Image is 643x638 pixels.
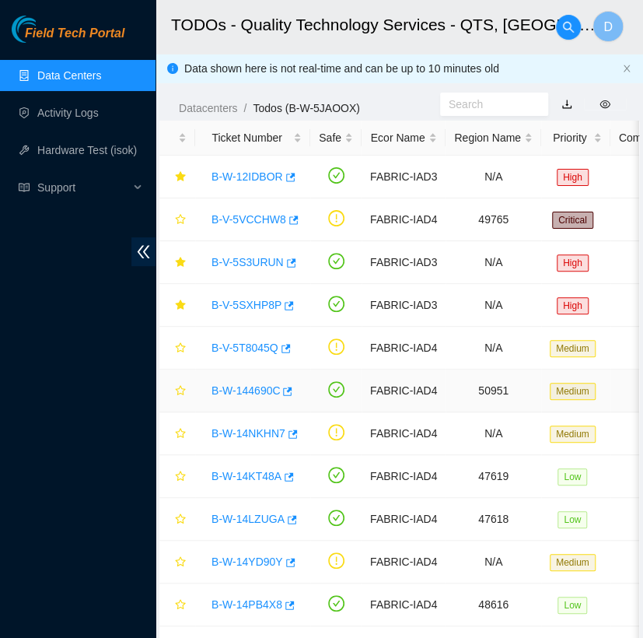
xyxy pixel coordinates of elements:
[446,370,541,412] td: 50951
[175,171,186,184] span: star
[25,26,124,41] span: Field Tech Portal
[168,207,187,232] button: star
[175,342,186,355] span: star
[328,552,344,569] span: exclamation-circle
[446,284,541,327] td: N/A
[557,468,587,486] span: Low
[362,412,446,455] td: FABRIC-IAD4
[328,467,344,483] span: check-circle
[211,342,278,354] a: B-V-5T8045Q
[446,156,541,198] td: N/A
[12,28,124,48] a: Akamai TechnologiesField Tech Portal
[175,556,186,569] span: star
[362,498,446,541] td: FABRIC-IAD4
[211,598,282,611] a: B-W-14PB4X8
[557,21,580,33] span: search
[446,198,541,241] td: 49765
[446,327,541,370] td: N/A
[179,102,237,114] a: Datacenters
[592,11,624,42] button: D
[603,17,613,37] span: D
[446,455,541,498] td: 47619
[446,241,541,284] td: N/A
[449,96,527,113] input: Search
[552,212,593,229] span: Critical
[328,167,344,184] span: check-circle
[328,296,344,312] span: check-circle
[168,250,187,275] button: star
[362,327,446,370] td: FABRIC-IAD4
[168,549,187,574] button: star
[253,102,359,114] a: Todos (B-W-5JAOOX)
[557,297,589,314] span: High
[37,172,129,203] span: Support
[12,16,79,43] img: Akamai Technologies
[550,92,584,117] button: download
[168,464,187,489] button: star
[328,510,344,526] span: check-circle
[328,253,344,269] span: check-circle
[622,64,631,73] span: close
[446,412,541,455] td: N/A
[328,424,344,440] span: exclamation-circle
[362,455,446,498] td: FABRIC-IAD4
[211,170,283,183] a: B-W-12IDBOR
[175,471,186,483] span: star
[243,102,246,114] span: /
[175,514,186,526] span: star
[168,378,187,403] button: star
[211,427,285,440] a: B-W-14NKHN7
[362,156,446,198] td: FABRIC-IAD3
[362,541,446,584] td: FABRIC-IAD4
[211,556,283,568] a: B-W-14YD90Y
[175,214,186,226] span: star
[557,254,589,272] span: High
[211,299,281,311] a: B-V-5SXHP8P
[37,69,101,82] a: Data Centers
[168,592,187,617] button: star
[599,99,610,110] span: eye
[168,421,187,446] button: star
[131,237,156,266] span: double-left
[328,210,344,226] span: exclamation-circle
[37,144,137,156] a: Hardware Test (isok)
[557,169,589,186] span: High
[175,257,186,269] span: star
[37,107,99,119] a: Activity Logs
[175,599,186,612] span: star
[211,213,286,226] a: B-V-5VCCHW8
[550,554,596,571] span: Medium
[175,428,186,440] span: star
[550,426,596,443] span: Medium
[557,597,587,614] span: Low
[168,293,187,317] button: star
[175,300,186,312] span: star
[19,182,30,193] span: read
[446,584,541,626] td: 48616
[557,511,587,528] span: Low
[168,507,187,531] button: star
[446,541,541,584] td: N/A
[175,385,186,398] span: star
[362,284,446,327] td: FABRIC-IAD3
[556,15,581,40] button: search
[168,164,187,189] button: star
[211,256,284,268] a: B-V-5S3URUN
[211,470,281,482] a: B-W-14KT48A
[550,340,596,357] span: Medium
[362,198,446,241] td: FABRIC-IAD4
[362,584,446,626] td: FABRIC-IAD4
[550,383,596,400] span: Medium
[211,513,285,525] a: B-W-14LZUGA
[362,241,446,284] td: FABRIC-IAD3
[168,335,187,360] button: star
[211,384,280,397] a: B-W-144690C
[622,64,631,74] button: close
[446,498,541,541] td: 47618
[328,381,344,398] span: check-circle
[328,338,344,355] span: exclamation-circle
[362,370,446,412] td: FABRIC-IAD4
[328,595,344,612] span: check-circle
[561,98,572,110] a: download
